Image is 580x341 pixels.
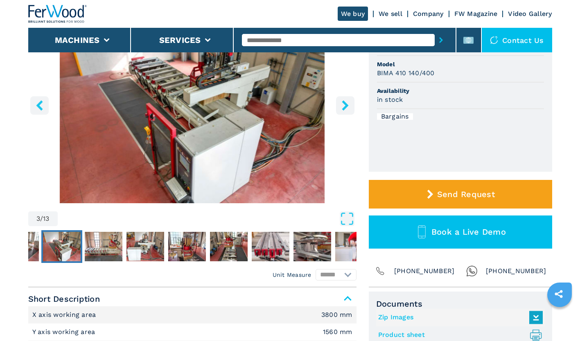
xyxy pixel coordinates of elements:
span: 13 [43,215,50,222]
button: Go to Slide 6 [167,230,208,263]
img: Whatsapp [466,265,478,277]
button: Go to Slide 10 [334,230,375,263]
img: 850ea65ccdd250e95f33a15c38ca90c4 [293,232,331,261]
img: 12cc0a99aec71cb412d80fe7886d4e89 [168,232,206,261]
div: Bargains [377,113,413,120]
a: sharethis [548,284,569,304]
span: [PHONE_NUMBER] [394,265,455,277]
button: Go to Slide 8 [250,230,291,263]
span: Short Description [28,292,357,306]
em: 1560 mm [323,329,352,335]
a: Company [413,10,444,18]
em: 3800 mm [321,312,352,318]
h3: BIMA 410 140/400 [377,68,435,78]
button: Go to Slide 5 [125,230,166,263]
a: We sell [379,10,402,18]
div: Contact us [482,28,552,52]
button: Send Request [369,180,552,209]
button: Go to Slide 4 [83,230,124,263]
img: 5 Axis CNC Routers IMA BIMA 410 140/400 [28,5,357,203]
button: Services [159,35,201,45]
button: submit-button [435,31,447,49]
iframe: Chat [545,304,574,335]
span: 3 [36,215,40,222]
a: We buy [338,7,368,21]
img: ea20483d22eb5925662af445cad7d4d1 [126,232,164,261]
img: Contact us [490,36,498,44]
img: e8eb8613874f4cd324c595111b013cb7 [43,232,81,261]
img: db0223e6d0e9f0aaf04221dc06e3e6f0 [85,232,122,261]
h3: in stock [377,95,403,104]
p: Y axis working area [32,328,97,337]
button: Go to Slide 3 [41,230,82,263]
span: Availability [377,87,544,95]
button: Open Fullscreen [60,211,354,226]
button: Machines [55,35,100,45]
em: Unit Measure [273,271,311,279]
a: Zip Images [378,311,539,324]
span: [PHONE_NUMBER] [486,265,546,277]
a: FW Magazine [454,10,498,18]
div: Go to Slide 3 [28,5,357,203]
img: ebad5dd70cf8c3503efe1d071ae14055 [335,232,373,261]
button: Book a Live Demo [369,215,552,249]
span: Book a Live Demo [431,227,506,237]
button: left-button [30,96,49,114]
img: Phone [375,265,386,277]
span: Model [377,60,544,68]
button: right-button [336,96,354,114]
img: Ferwood [28,5,87,23]
span: Send Request [437,189,495,199]
img: f7a44a520d67ec6c452e6288ebba8c88 [210,232,248,261]
span: / [40,215,43,222]
a: Video Gallery [508,10,552,18]
button: Go to Slide 9 [292,230,333,263]
span: Documents [376,299,545,309]
p: X axis working area [32,310,98,319]
button: Go to Slide 7 [208,230,249,263]
img: 37334f63674d4d601ca24c39b4affa2a [252,232,289,261]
